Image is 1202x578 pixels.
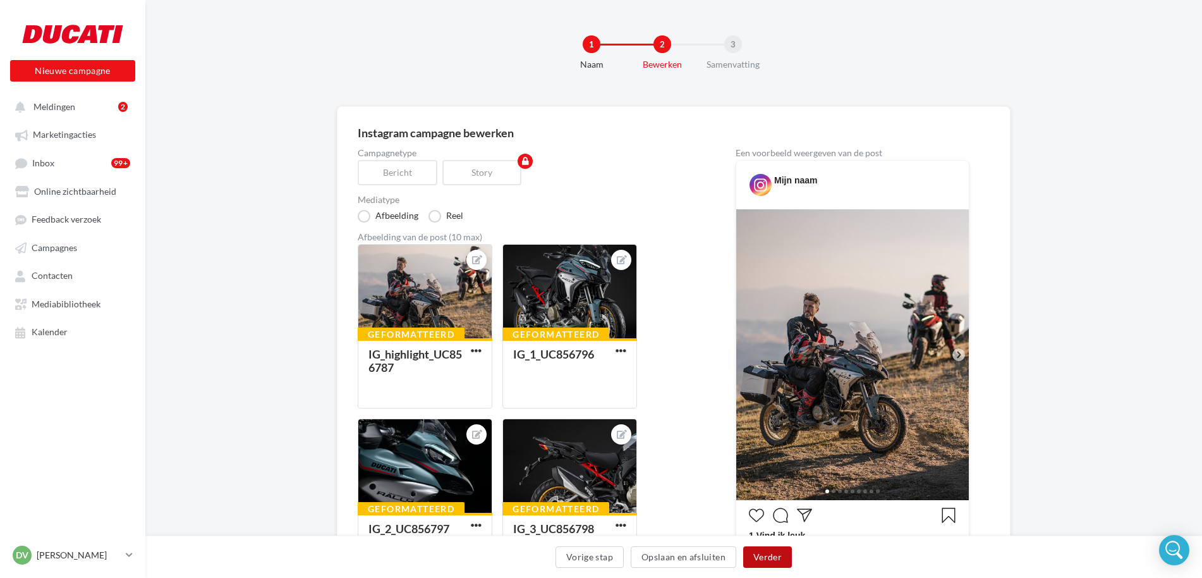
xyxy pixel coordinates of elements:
[941,508,956,523] svg: Enregistrer
[653,35,671,53] div: 2
[10,543,135,567] a: DV [PERSON_NAME]
[34,186,116,197] span: Online zichtbaarheid
[502,502,609,516] div: Geformatteerd
[736,149,969,157] div: Een voorbeeld weergeven van de post
[749,508,764,523] svg: J’aime
[1159,535,1189,565] div: Open Intercom Messenger
[774,174,817,187] div: Mijn naam
[583,35,600,53] div: 1
[513,522,594,536] div: IG_3_UC856798
[358,233,695,242] div: Afbeelding van de post (10 max)
[513,347,594,361] div: IG_1_UC856796
[368,522,449,536] div: IG_2_UC856797
[33,130,96,140] span: Marketingacties
[32,271,73,281] span: Contacten
[8,320,138,343] a: Kalender
[693,58,774,71] div: Samenvatting
[8,207,138,230] a: Feedback verzoek
[118,102,128,112] div: 2
[773,508,788,523] svg: Commenter
[358,210,418,223] label: Afbeelding
[111,158,130,168] div: 99+
[551,58,632,71] div: Naam
[631,546,736,568] button: Opslaan en afsluiten
[8,123,138,145] a: Marketingacties
[502,328,609,341] div: Geformatteerd
[358,328,464,341] div: Geformatteerd
[33,101,75,112] span: Meldingen
[16,549,28,562] span: DV
[8,180,138,202] a: Online zichtbaarheid
[8,236,138,259] a: Campagnes
[358,127,990,138] div: Instagram campagne bewerken
[32,157,54,168] span: Inbox
[622,58,703,71] div: Bewerken
[10,60,135,82] button: Nieuwe campagne
[8,151,138,175] a: Inbox99+
[32,242,77,253] span: Campagnes
[428,210,463,223] label: Reel
[724,35,742,53] div: 3
[368,347,462,374] div: IG_highlight_UC856787
[32,298,100,309] span: Mediabibliotheek
[358,502,464,516] div: Geformatteerd
[32,214,101,225] span: Feedback verzoek
[32,327,68,338] span: Kalender
[749,529,956,545] div: 1 Vind ik leuk
[8,292,138,315] a: Mediabibliotheek
[8,95,133,118] button: Meldingen 2
[8,264,138,286] a: Contacten
[358,149,695,157] label: Campagnetype
[743,546,792,568] button: Verder
[555,546,624,568] button: Vorige stap
[797,508,812,523] svg: Partager la publication
[37,549,121,562] p: [PERSON_NAME]
[358,195,695,204] label: Mediatype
